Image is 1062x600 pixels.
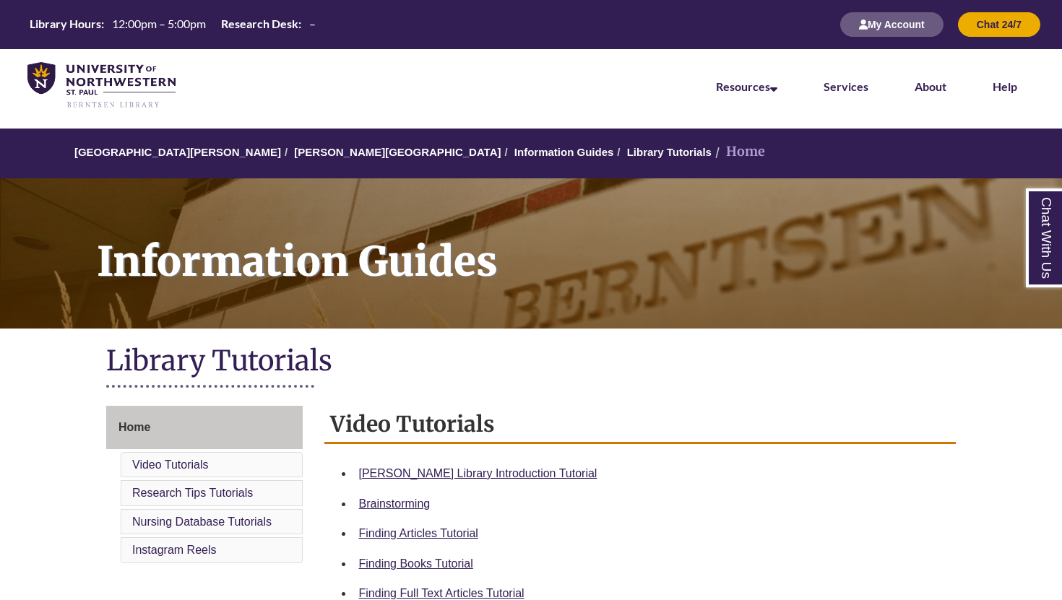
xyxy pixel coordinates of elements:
a: Finding Full Text Articles Tutorial [359,587,524,599]
a: Services [824,79,868,93]
img: UNWSP Library Logo [27,62,176,109]
a: [PERSON_NAME][GEOGRAPHIC_DATA] [294,146,501,158]
a: Finding Books Tutorial [359,557,473,570]
a: Hours Today [24,16,321,33]
a: Brainstorming [359,497,431,510]
a: Information Guides [514,146,614,158]
th: Research Desk: [215,16,303,32]
span: 12:00pm – 5:00pm [112,17,206,30]
table: Hours Today [24,16,321,32]
button: Chat 24/7 [958,12,1040,37]
a: Instagram Reels [132,544,217,556]
a: [PERSON_NAME] Library Introduction Tutorial [359,467,597,479]
a: Research Tips Tutorials [132,487,253,499]
a: Home [106,406,303,449]
a: Video Tutorials [132,458,209,471]
a: Help [993,79,1017,93]
h1: Library Tutorials [106,343,956,381]
a: Resources [716,79,777,93]
a: [GEOGRAPHIC_DATA][PERSON_NAME] [74,146,281,158]
h1: Information Guides [81,178,1062,310]
a: Chat 24/7 [958,18,1040,30]
span: Home [118,421,150,433]
h2: Video Tutorials [324,406,957,444]
div: Guide Page Menu [106,406,303,566]
a: About [915,79,946,93]
a: Library Tutorials [627,146,712,158]
button: My Account [840,12,944,37]
th: Library Hours: [24,16,106,32]
li: Home [712,142,765,162]
a: My Account [840,18,944,30]
span: – [309,17,316,30]
a: Finding Articles Tutorial [359,527,478,539]
a: Nursing Database Tutorials [132,516,272,528]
